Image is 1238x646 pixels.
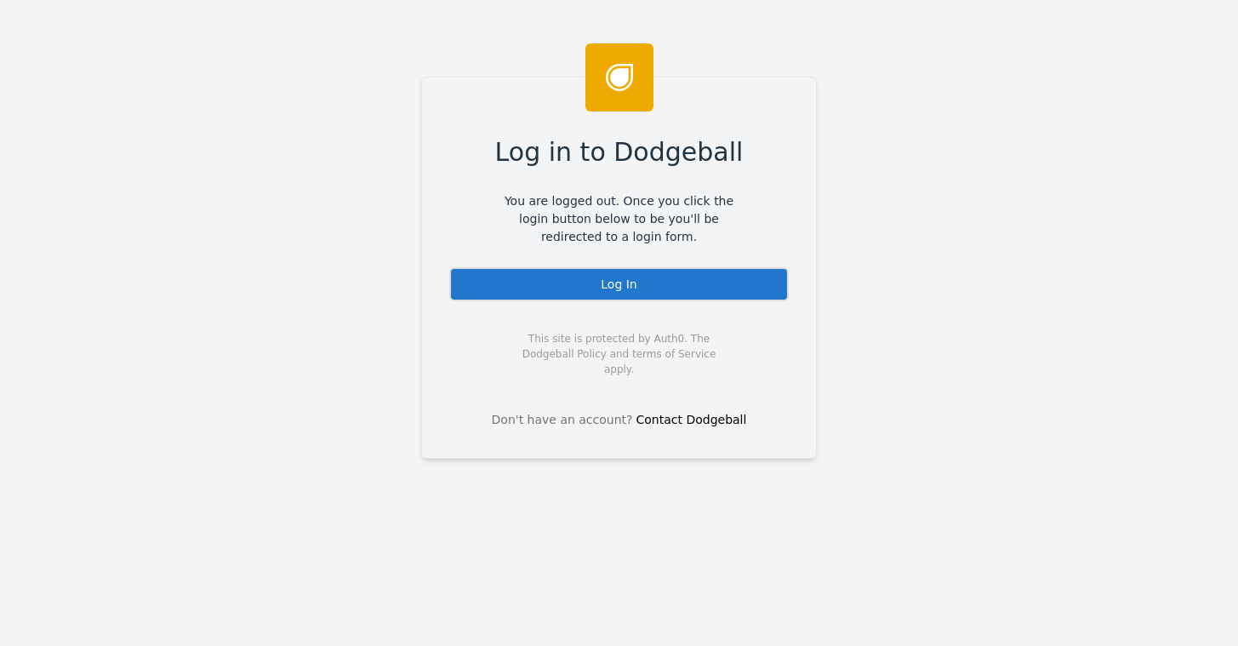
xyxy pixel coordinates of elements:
[449,267,789,301] div: Log In
[492,192,746,246] span: You are logged out. Once you click the login button below to be you'll be redirected to a login f...
[636,413,747,426] a: Contact Dodgeball
[492,411,633,429] span: Don't have an account?
[495,133,744,171] span: Log in to Dodgeball
[507,331,731,377] span: This site is protected by Auth0. The Dodgeball Policy and terms of Service apply.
